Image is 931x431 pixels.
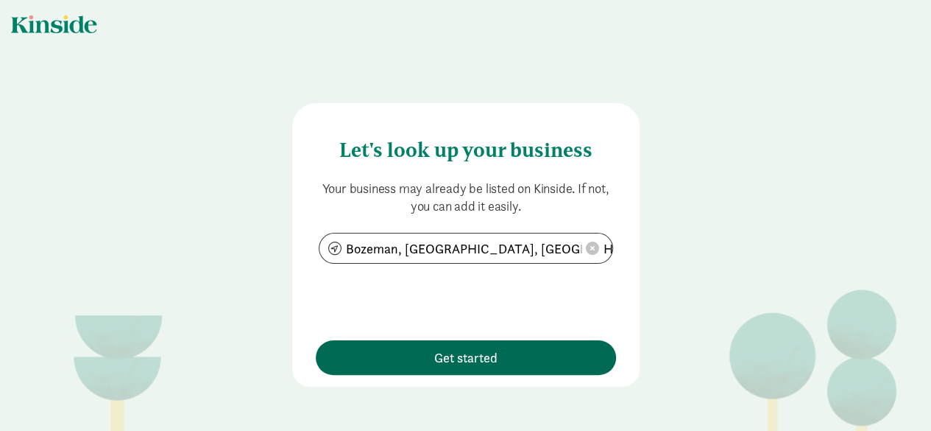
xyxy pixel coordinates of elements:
span: Get started [434,348,498,368]
input: Search by address... [319,234,612,263]
h4: Let's look up your business [316,127,616,162]
button: Get started [316,340,616,375]
p: Your business may already be listed on Kinside. If not, you can add it easily. [316,180,616,215]
iframe: Chat Widget [857,360,931,431]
